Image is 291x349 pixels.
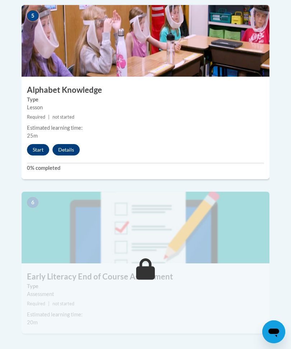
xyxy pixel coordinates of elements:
[27,96,264,104] label: Type
[48,114,50,120] span: |
[27,114,45,120] span: Required
[27,144,49,156] button: Start
[27,282,264,290] label: Type
[27,104,264,111] div: Lesson
[27,311,264,319] div: Estimated learning time:
[27,10,38,21] span: 5
[27,164,264,172] label: 0% completed
[27,319,38,325] span: 20m
[27,124,264,132] div: Estimated learning time:
[22,192,269,263] img: Course Image
[52,301,74,306] span: not started
[27,197,38,208] span: 6
[27,133,38,139] span: 25m
[48,301,50,306] span: |
[27,301,45,306] span: Required
[52,144,80,156] button: Details
[22,271,269,282] h3: Early Literacy End of Course Assessment
[22,5,269,77] img: Course Image
[52,114,74,120] span: not started
[22,85,269,96] h3: Alphabet Knowledge
[27,290,264,298] div: Assessment
[262,320,285,343] iframe: Button to launch messaging window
